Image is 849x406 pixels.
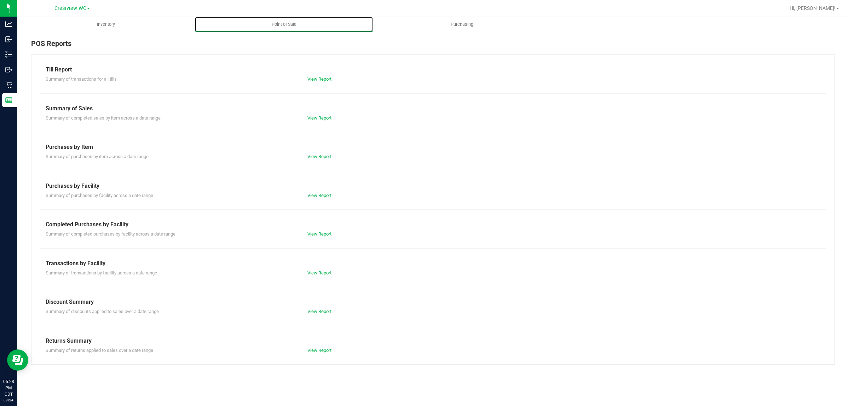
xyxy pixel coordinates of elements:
a: Inventory [17,17,195,32]
a: Point of Sale [195,17,373,32]
span: Summary of purchases by item across a date range [46,154,149,159]
div: Purchases by Item [46,143,820,151]
div: Completed Purchases by Facility [46,220,820,229]
iframe: Resource center [7,349,28,371]
inline-svg: Inventory [5,51,12,58]
p: 05:28 PM CDT [3,378,14,398]
inline-svg: Retail [5,81,12,88]
a: View Report [307,115,331,121]
span: Purchasing [441,21,483,28]
a: View Report [307,193,331,198]
span: Summary of discounts applied to sales over a date range [46,309,159,314]
span: Summary of transactions for all tills [46,76,117,82]
span: Summary of completed sales by item across a date range [46,115,161,121]
div: Purchases by Facility [46,182,820,190]
span: Summary of transactions by facility across a date range [46,270,157,275]
span: Point of Sale [262,21,306,28]
div: Discount Summary [46,298,820,306]
a: View Report [307,309,331,314]
span: Summary of returns applied to sales over a date range [46,348,153,353]
a: View Report [307,231,331,237]
div: Returns Summary [46,337,820,345]
inline-svg: Inbound [5,36,12,43]
span: Summary of purchases by facility across a date range [46,193,153,198]
div: Summary of Sales [46,104,820,113]
a: View Report [307,154,331,159]
span: Inventory [87,21,125,28]
p: 08/24 [3,398,14,403]
inline-svg: Outbound [5,66,12,73]
div: Transactions by Facility [46,259,820,268]
span: Hi, [PERSON_NAME]! [790,5,836,11]
span: Summary of completed purchases by facility across a date range [46,231,175,237]
div: POS Reports [31,38,835,54]
a: View Report [307,270,331,275]
a: View Report [307,348,331,353]
inline-svg: Reports [5,97,12,104]
inline-svg: Analytics [5,21,12,28]
span: Crestview WC [54,5,86,11]
a: View Report [307,76,331,82]
div: Till Report [46,65,820,74]
a: Purchasing [373,17,551,32]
